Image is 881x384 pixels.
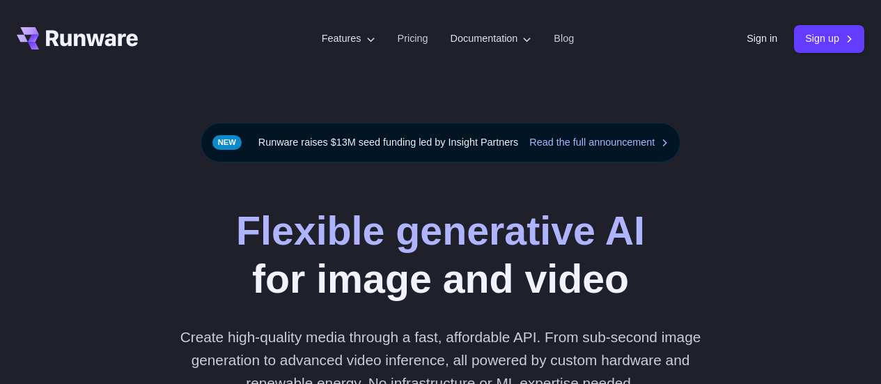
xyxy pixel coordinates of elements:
[529,135,669,151] a: Read the full announcement
[451,31,532,47] label: Documentation
[794,25,864,52] a: Sign up
[398,31,428,47] a: Pricing
[17,27,138,49] a: Go to /
[322,31,375,47] label: Features
[747,31,777,47] a: Sign in
[236,207,645,303] h1: for image and video
[554,31,574,47] a: Blog
[236,208,645,253] strong: Flexible generative AI
[201,123,681,162] div: Runware raises $13M seed funding led by Insight Partners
